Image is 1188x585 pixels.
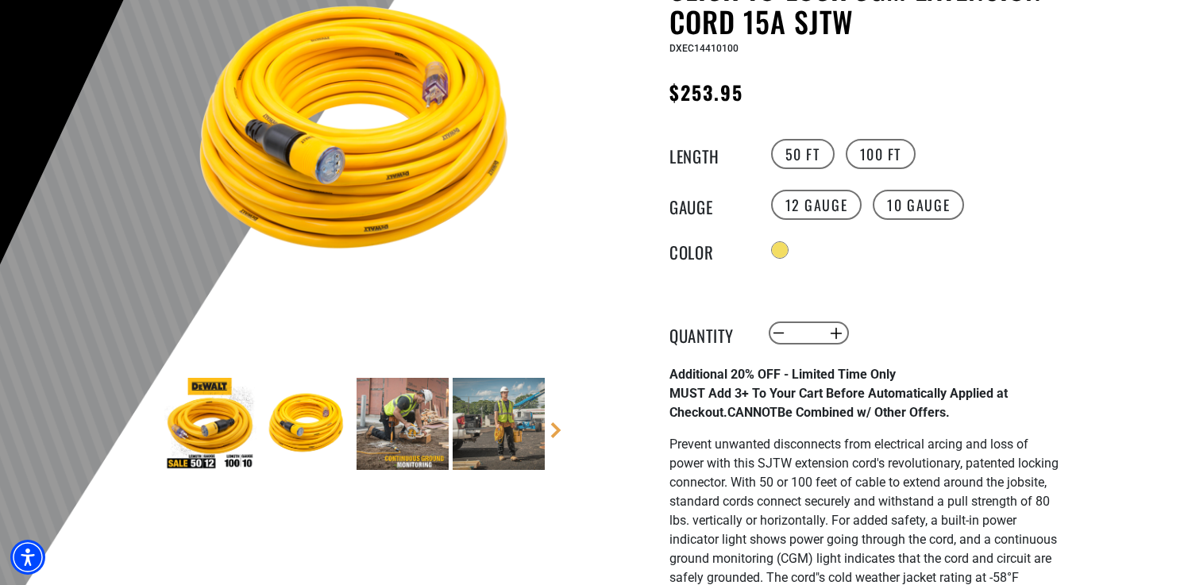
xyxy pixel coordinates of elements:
[669,386,1008,420] strong: MUST Add 3+ To Your Cart Before Automatically Applied at Checkout. Be Combined w/ Other Offers.
[669,43,739,54] span: DXEC14410100
[669,323,749,344] label: Quantity
[669,144,749,164] legend: Length
[846,139,916,169] label: 100 FT
[771,139,835,169] label: 50 FT
[10,540,45,575] div: Accessibility Menu
[873,190,964,220] label: 10 Gauge
[669,78,744,106] span: $253.95
[669,367,896,382] strong: Additional 20% OFF - Limited Time Only
[548,422,564,438] a: Next
[669,194,749,215] legend: Gauge
[771,190,862,220] label: 12 Gauge
[669,240,749,260] legend: Color
[727,405,777,420] span: CANNOT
